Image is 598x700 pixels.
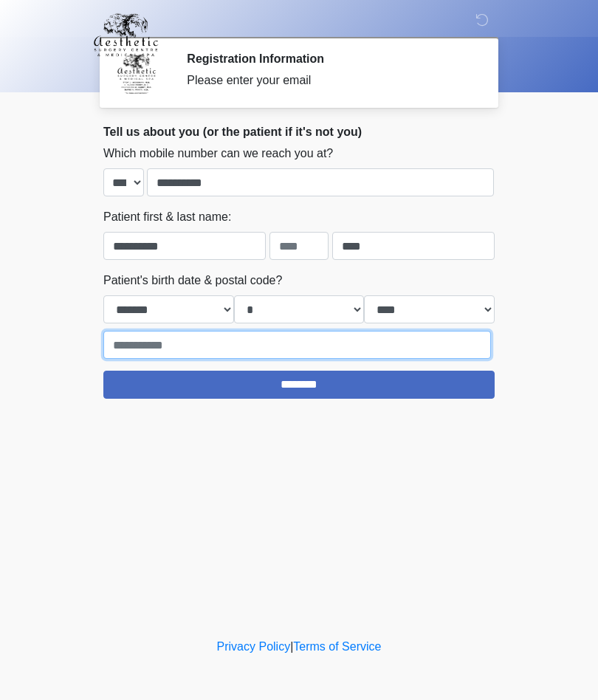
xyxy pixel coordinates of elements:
div: Please enter your email [187,72,472,89]
img: Agent Avatar [114,52,159,96]
h2: Tell us about you (or the patient if it's not you) [103,125,495,139]
a: | [290,640,293,653]
a: Terms of Service [293,640,381,653]
label: Patient first & last name: [103,208,231,226]
a: Privacy Policy [217,640,291,653]
label: Which mobile number can we reach you at? [103,145,333,162]
img: Aesthetic Surgery Centre, PLLC Logo [89,11,163,58]
label: Patient's birth date & postal code? [103,272,282,289]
